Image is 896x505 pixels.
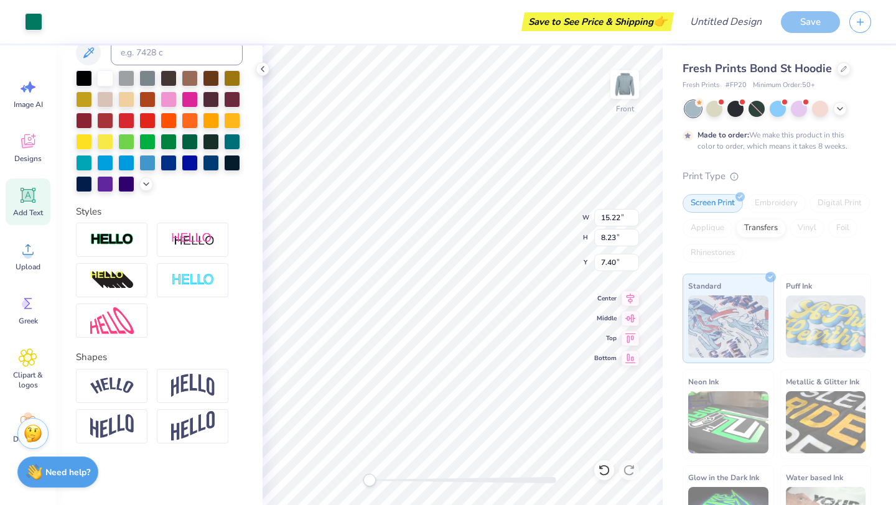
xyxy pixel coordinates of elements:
img: Puff Ink [786,295,866,358]
img: Shadow [171,232,215,248]
strong: Need help? [45,466,90,478]
span: # FP20 [726,80,747,91]
div: Applique [683,219,732,238]
span: Upload [16,262,40,272]
div: Front [616,103,634,114]
img: Rise [171,411,215,442]
img: Arch [171,374,215,397]
span: Add Text [13,208,43,218]
span: Neon Ink [688,375,719,388]
input: Untitled Design [680,9,772,34]
span: Top [594,333,617,343]
div: Print Type [683,169,871,183]
span: Center [594,294,617,303]
img: Negative Space [171,273,215,287]
strong: Made to order: [698,130,749,140]
span: Minimum Order: 50 + [753,80,815,91]
div: Accessibility label [363,474,376,486]
span: Decorate [13,434,43,444]
div: We make this product in this color to order, which means it takes 8 weeks. [698,129,851,152]
div: Vinyl [790,219,824,238]
img: Standard [688,295,768,358]
span: Bottom [594,353,617,363]
img: 3D Illusion [90,271,134,290]
div: Embroidery [747,194,806,213]
span: Water based Ink [786,471,843,484]
span: Middle [594,313,617,323]
img: Metallic & Glitter Ink [786,391,866,453]
input: e.g. 7428 c [111,40,243,65]
img: Arc [90,378,134,394]
label: Shapes [76,350,107,364]
div: Save to See Price & Shipping [525,12,671,31]
span: Fresh Prints Bond St Hoodie [683,61,832,76]
span: Metallic & Glitter Ink [786,375,859,388]
span: Clipart & logos [7,370,49,390]
label: Styles [76,205,101,219]
span: Fresh Prints [683,80,719,91]
div: Transfers [736,219,786,238]
span: Designs [14,154,42,164]
img: Stroke [90,233,134,247]
img: Front [612,72,637,97]
div: Screen Print [683,194,743,213]
div: Rhinestones [683,244,743,262]
span: Glow in the Dark Ink [688,471,759,484]
img: Free Distort [90,307,134,334]
div: Digital Print [810,194,870,213]
span: Greek [19,316,38,326]
div: Foil [828,219,857,238]
img: Neon Ink [688,391,768,453]
img: Flag [90,414,134,438]
span: Standard [688,279,721,292]
span: Image AI [14,100,43,109]
span: Puff Ink [786,279,812,292]
span: 👉 [653,14,667,29]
